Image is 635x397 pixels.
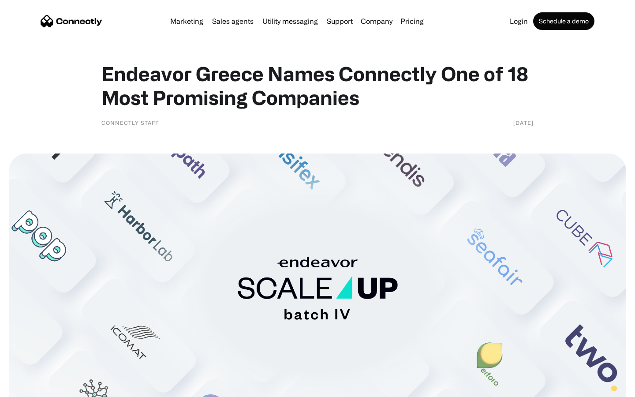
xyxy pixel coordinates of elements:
[9,382,53,394] aside: Language selected: English
[209,18,257,25] a: Sales agents
[101,118,159,127] div: Connectly Staff
[513,118,534,127] div: [DATE]
[323,18,356,25] a: Support
[533,12,594,30] a: Schedule a demo
[101,62,534,109] h1: Endeavor Greece Names Connectly One of 18 Most Promising Companies
[506,18,531,25] a: Login
[18,382,53,394] ul: Language list
[167,18,207,25] a: Marketing
[397,18,427,25] a: Pricing
[361,15,392,27] div: Company
[259,18,321,25] a: Utility messaging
